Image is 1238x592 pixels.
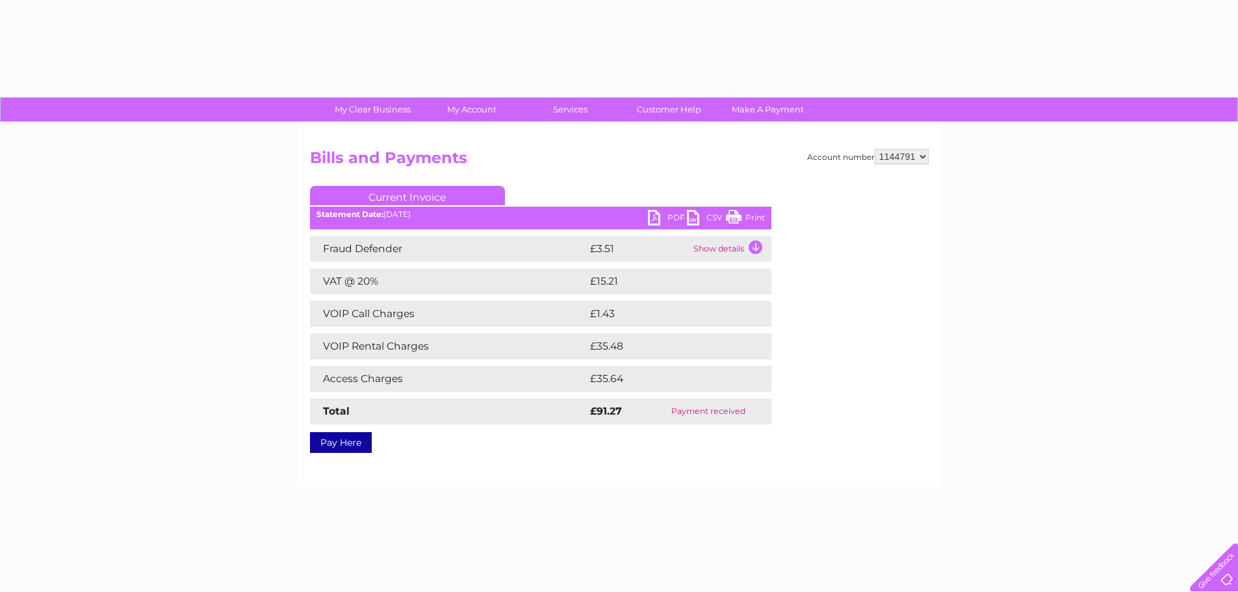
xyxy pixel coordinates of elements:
[714,97,821,122] a: Make A Payment
[310,366,587,392] td: Access Charges
[587,301,740,327] td: £1.43
[310,210,771,219] div: [DATE]
[687,210,726,229] a: CSV
[646,398,771,424] td: Payment received
[587,333,745,359] td: £35.48
[726,210,765,229] a: Print
[648,210,687,229] a: PDF
[310,333,587,359] td: VOIP Rental Charges
[310,268,587,294] td: VAT @ 20%
[319,97,426,122] a: My Clear Business
[807,149,929,164] div: Account number
[615,97,723,122] a: Customer Help
[310,432,372,453] a: Pay Here
[310,186,505,205] a: Current Invoice
[323,405,350,417] strong: Total
[310,301,587,327] td: VOIP Call Charges
[517,97,624,122] a: Services
[316,209,383,219] b: Statement Date:
[587,366,745,392] td: £35.64
[587,236,690,262] td: £3.51
[590,405,622,417] strong: £91.27
[310,236,587,262] td: Fraud Defender
[418,97,525,122] a: My Account
[587,268,742,294] td: £15.21
[690,236,771,262] td: Show details
[310,149,929,174] h2: Bills and Payments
